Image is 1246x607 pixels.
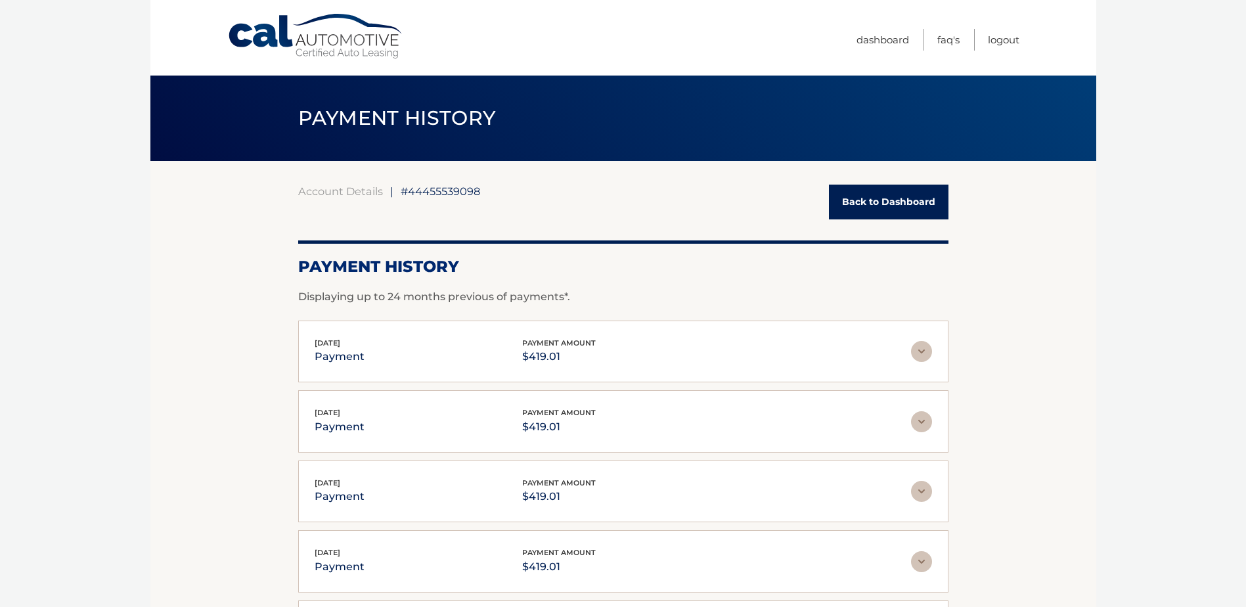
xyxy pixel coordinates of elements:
p: payment [315,487,365,506]
a: FAQ's [937,29,960,51]
p: $419.01 [522,418,596,436]
span: [DATE] [315,548,340,557]
a: Dashboard [857,29,909,51]
span: payment amount [522,478,596,487]
img: accordion-rest.svg [911,551,932,572]
span: PAYMENT HISTORY [298,106,496,130]
p: payment [315,348,365,366]
span: | [390,185,393,198]
a: Logout [988,29,1019,51]
img: accordion-rest.svg [911,411,932,432]
p: $419.01 [522,348,596,366]
span: payment amount [522,548,596,557]
img: accordion-rest.svg [911,481,932,502]
span: [DATE] [315,408,340,417]
span: [DATE] [315,478,340,487]
p: Displaying up to 24 months previous of payments*. [298,289,948,305]
span: #44455539098 [401,185,480,198]
a: Account Details [298,185,383,198]
p: $419.01 [522,558,596,576]
a: Cal Automotive [227,13,405,60]
span: payment amount [522,408,596,417]
p: $419.01 [522,487,596,506]
img: accordion-rest.svg [911,341,932,362]
span: [DATE] [315,338,340,348]
p: payment [315,558,365,576]
a: Back to Dashboard [829,185,948,219]
p: payment [315,418,365,436]
h2: Payment History [298,257,948,277]
span: payment amount [522,338,596,348]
